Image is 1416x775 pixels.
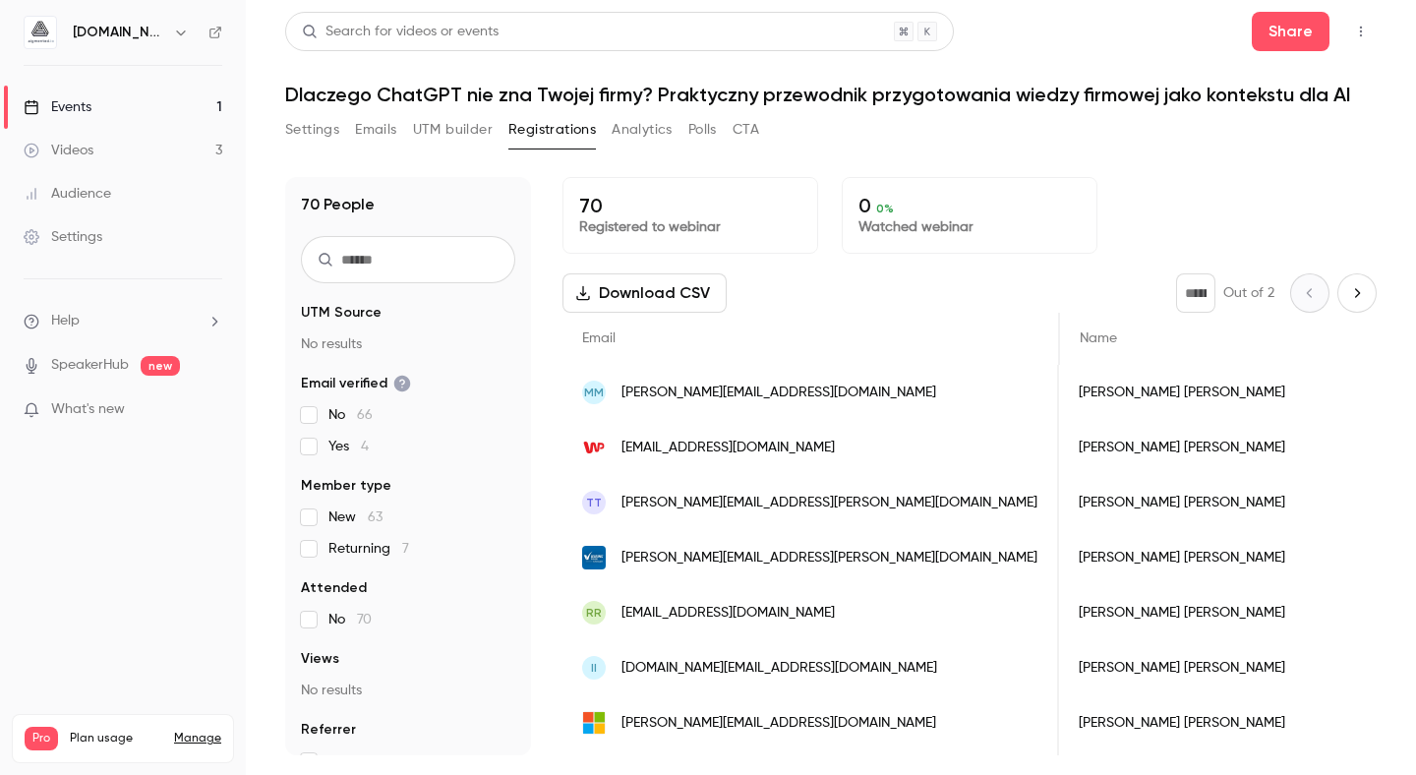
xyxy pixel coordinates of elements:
[24,97,91,117] div: Events
[621,438,835,458] span: [EMAIL_ADDRESS][DOMAIN_NAME]
[285,83,1377,106] h1: Dlaczego ChatGPT nie zna Twojej firmy? Praktyczny przewodnik przygotowania wiedzy firmowej jako k...
[508,114,596,146] button: Registrations
[25,17,56,48] img: aigmented.io
[301,681,515,700] p: No results
[591,659,597,677] span: II
[301,476,391,496] span: Member type
[582,331,616,345] span: Email
[1337,273,1377,313] button: Next page
[858,194,1081,217] p: 0
[579,217,801,237] p: Registered to webinar
[285,114,339,146] button: Settings
[612,114,673,146] button: Analytics
[328,405,373,425] span: No
[328,507,383,527] span: New
[355,114,396,146] button: Emails
[174,731,221,746] a: Manage
[141,356,180,376] span: new
[357,613,372,626] span: 70
[301,649,339,669] span: Views
[301,374,411,393] span: Email verified
[25,727,58,750] span: Pro
[368,510,383,524] span: 63
[24,184,111,204] div: Audience
[688,114,717,146] button: Polls
[858,217,1081,237] p: Watched webinar
[301,578,367,598] span: Attended
[621,713,936,734] span: [PERSON_NAME][EMAIL_ADDRESS][DOMAIN_NAME]
[584,384,604,401] span: MM
[24,227,102,247] div: Settings
[582,436,606,459] img: wp.pl
[621,383,936,403] span: [PERSON_NAME][EMAIL_ADDRESS][DOMAIN_NAME]
[579,194,801,217] p: 70
[301,193,375,216] h1: 70 People
[51,399,125,420] span: What's new
[377,754,382,768] span: 1
[51,355,129,376] a: SpeakerHub
[51,311,80,331] span: Help
[621,603,835,624] span: [EMAIL_ADDRESS][DOMAIN_NAME]
[621,493,1037,513] span: [PERSON_NAME][EMAIL_ADDRESS][PERSON_NAME][DOMAIN_NAME]
[328,751,382,771] span: Other
[301,303,382,323] span: UTM Source
[24,311,222,331] li: help-dropdown-opener
[621,548,1037,568] span: [PERSON_NAME][EMAIL_ADDRESS][PERSON_NAME][DOMAIN_NAME]
[733,114,759,146] button: CTA
[586,494,602,511] span: TT
[328,539,409,559] span: Returning
[562,273,727,313] button: Download CSV
[328,437,369,456] span: Yes
[1080,331,1117,345] span: Name
[302,22,499,42] div: Search for videos or events
[876,202,894,215] span: 0 %
[582,711,606,735] img: live.com
[24,141,93,160] div: Videos
[73,23,165,42] h6: [DOMAIN_NAME]
[402,542,409,556] span: 7
[1223,283,1274,303] p: Out of 2
[301,720,356,740] span: Referrer
[357,408,373,422] span: 66
[413,114,493,146] button: UTM builder
[621,658,937,679] span: [DOMAIN_NAME][EMAIL_ADDRESS][DOMAIN_NAME]
[301,303,515,771] section: facet-groups
[582,546,606,569] img: leasingpolski.pl
[70,731,162,746] span: Plan usage
[361,440,369,453] span: 4
[328,610,372,629] span: No
[586,604,602,622] span: RR
[301,334,515,354] p: No results
[1252,12,1329,51] button: Share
